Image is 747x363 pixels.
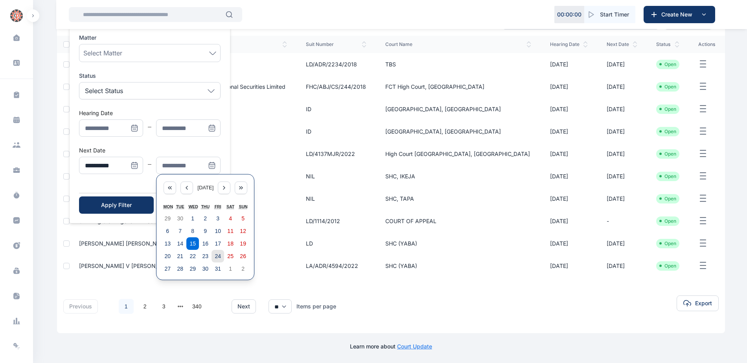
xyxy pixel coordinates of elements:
button: 15 October 2025 [186,237,199,250]
abbr: 13 October 2025 [164,240,171,247]
span: Start Timer [600,11,629,18]
td: [DATE] [597,255,647,277]
abbr: 9 October 2025 [204,228,207,234]
button: 16 October 2025 [199,237,212,250]
abbr: 17 October 2025 [215,240,221,247]
button: 30 September 2025 [174,212,186,225]
li: Open [659,218,676,224]
li: Open [659,128,676,135]
a: 3 [156,299,171,314]
li: Open [659,196,676,202]
a: Shinning Star Nigeria Limited & Anor V Aks Steel Nigeria Ltd [79,218,234,224]
span: Create New [658,11,699,18]
span: status [656,41,680,48]
li: 上一页 [104,301,115,312]
li: Open [659,263,676,269]
button: 11 October 2025 [224,225,237,237]
button: 1 November 2025 [224,262,237,275]
abbr: Monday [163,204,173,209]
li: Open [659,106,676,112]
abbr: Sunday [239,204,247,209]
p: Select Status [85,86,123,95]
span: actions [698,41,716,48]
button: 17 October 2025 [212,237,224,250]
abbr: 27 October 2025 [164,266,171,272]
button: previous [63,299,98,313]
a: Court Update [397,343,432,350]
button: 21 October 2025 [174,250,186,262]
td: [DATE] [597,98,647,120]
abbr: 16 October 2025 [202,240,208,247]
li: 1 [118,299,134,314]
abbr: 12 October 2025 [240,228,246,234]
abbr: 22 October 2025 [190,253,196,259]
button: 28 October 2025 [174,262,186,275]
abbr: 30 October 2025 [202,266,208,272]
td: NIL [296,165,376,187]
abbr: 4 October 2025 [229,215,232,222]
abbr: 3 October 2025 [216,215,219,222]
button: 8 October 2025 [186,225,199,237]
button: 4 October 2025 [224,212,237,225]
label: Hearing Date [79,110,113,116]
button: next [232,299,256,313]
abbr: 11 October 2025 [227,228,234,234]
td: [DATE] [597,120,647,143]
button: 12 October 2025 [237,225,249,237]
td: ID [296,120,376,143]
button: 27 October 2025 [161,262,174,275]
button: 31 October 2025 [212,262,224,275]
abbr: 30 September 2025 [177,215,183,222]
td: [DATE] [541,232,597,255]
td: LD/4137MJR/2022 [296,143,376,165]
td: [DATE] [541,165,597,187]
td: [DATE] [541,255,597,277]
span: Select Matter [83,48,122,58]
td: FCT High Court, [GEOGRAPHIC_DATA] [376,75,541,98]
a: 1 [119,299,134,314]
button: 14 October 2025 [174,237,186,250]
span: Matter [79,34,96,42]
td: LD [296,232,376,255]
abbr: 23 October 2025 [202,253,208,259]
abbr: 19 October 2025 [240,240,246,247]
td: [GEOGRAPHIC_DATA], [GEOGRAPHIC_DATA] [376,120,541,143]
abbr: 8 October 2025 [191,228,194,234]
button: 24 October 2025 [212,250,224,262]
li: 向后 3 页 [175,301,186,312]
abbr: 2 October 2025 [204,215,207,222]
abbr: 2 November 2025 [241,266,245,272]
button: Create New [644,6,715,23]
button: 23 October 2025 [199,250,212,262]
abbr: Saturday [226,204,234,209]
button: 22 October 2025 [186,250,199,262]
abbr: 18 October 2025 [227,240,234,247]
td: [DATE] [541,98,597,120]
button: 7 October 2025 [174,225,186,237]
abbr: Tuesday [176,204,184,209]
span: hearing date [550,41,588,48]
a: [PERSON_NAME] [PERSON_NAME] [PERSON_NAME] [79,240,218,247]
td: NIL [296,187,376,210]
td: [DATE] [541,210,597,232]
abbr: Wednesday [188,204,198,209]
td: COURT OF APPEAL [376,210,541,232]
span: [DATE] [197,185,213,191]
li: 340 [189,299,205,314]
li: Open [659,173,676,180]
abbr: 24 October 2025 [215,253,221,259]
td: LD/ADR/2234/2018 [296,53,376,75]
li: Open [659,61,676,68]
button: 30 October 2025 [199,262,212,275]
button: 29 September 2025 [161,212,174,225]
button: Start Timer [584,6,635,23]
ul: Menu [70,27,230,223]
button: 19 October 2025 [237,237,249,250]
li: 下一页 [208,301,219,312]
abbr: 25 October 2025 [227,253,234,259]
span: court name [385,41,531,48]
td: [DATE] [541,187,597,210]
td: [DATE] [597,75,647,98]
abbr: 31 October 2025 [215,266,221,272]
